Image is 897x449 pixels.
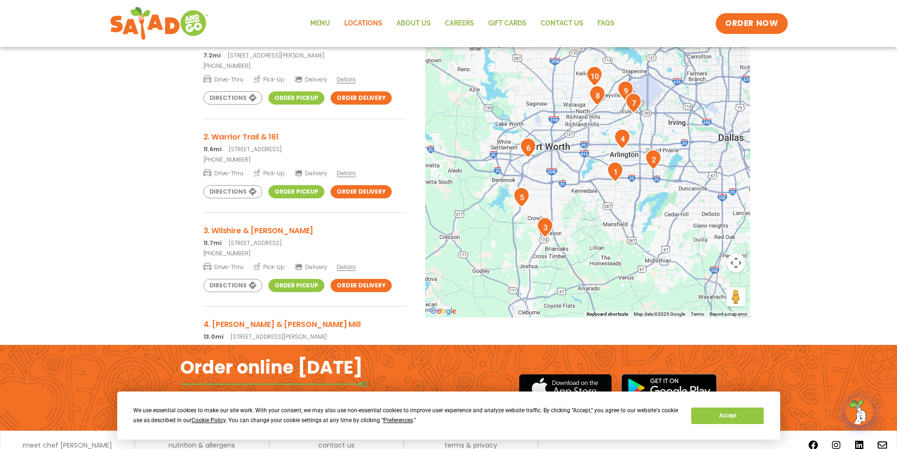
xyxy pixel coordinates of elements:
[203,72,406,84] a: Drive-Thru Pick-Up Delivery Details
[203,74,243,84] span: Drive-Thru
[331,91,392,105] a: Order Delivery
[110,5,209,42] img: new-SAG-logo-768×292
[645,149,662,170] div: 2
[727,253,745,272] button: Map camera controls
[203,145,222,153] strong: 11.6mi
[520,138,536,158] div: 6
[590,13,622,34] a: FAQs
[253,74,285,84] span: Pick-Up
[691,311,704,317] a: Terms (opens in new tab)
[203,333,406,341] p: [STREET_ADDRESS][PERSON_NAME]
[203,166,406,178] a: Drive-Thru Pick-Up Delivery Details
[268,279,324,292] a: Order Pickup
[203,239,406,247] p: [STREET_ADDRESS]
[203,318,406,341] a: 4. [PERSON_NAME] & [PERSON_NAME] Mill 13.0mi[STREET_ADDRESS][PERSON_NAME]
[383,417,413,424] span: Preferences
[203,185,262,198] a: Directions
[438,13,481,34] a: Careers
[268,91,324,105] a: Order Pickup
[710,311,747,317] a: Report a map error
[537,217,553,237] div: 3
[23,442,112,449] a: meet chef [PERSON_NAME]
[203,51,406,60] p: [STREET_ADDRESS][PERSON_NAME]
[169,442,235,449] a: nutrition & allergens
[180,356,363,379] h2: Order online [DATE]
[519,373,612,403] img: appstore
[268,185,324,198] a: Order Pickup
[634,311,685,317] span: Map data ©2025 Google
[203,155,406,164] a: [PHONE_NUMBER]
[607,162,623,182] div: 1
[428,305,459,318] img: Google
[203,62,406,70] a: [PHONE_NUMBER]
[428,305,459,318] a: Open this area in Google Maps (opens a new window)
[389,13,438,34] a: About Us
[294,75,327,84] span: Delivery
[253,262,285,271] span: Pick-Up
[203,225,406,237] h3: 3. Wilshire & [PERSON_NAME]
[331,185,392,198] a: Order Delivery
[203,91,262,105] a: Directions
[133,406,680,425] div: We use essential cookies to make our site work. With your consent, we may also use non-essential ...
[625,93,642,113] div: 7
[203,145,406,154] p: [STREET_ADDRESS]
[203,318,406,330] h3: 4. [PERSON_NAME] & [PERSON_NAME] Mill
[203,51,221,59] strong: 7.2mi
[481,13,533,34] a: GIFT CARDS
[253,168,285,178] span: Pick-Up
[337,13,389,34] a: Locations
[337,263,356,271] span: Details
[621,374,717,402] img: google_play
[303,13,337,34] a: Menu
[725,18,778,29] span: ORDER NOW
[192,417,226,424] span: Cookie Policy
[203,225,406,247] a: 3. Wilshire & [PERSON_NAME] 11.7mi[STREET_ADDRESS]
[203,131,406,154] a: 2. Warrior Trail & 161 11.6mi[STREET_ADDRESS]
[180,382,369,387] img: fork
[586,66,603,86] div: 10
[294,169,327,178] span: Delivery
[203,37,406,60] a: 1. [PERSON_NAME] & [PERSON_NAME] 7.2mi[STREET_ADDRESS][PERSON_NAME]
[303,13,622,34] nav: Menu
[444,442,497,449] a: terms & privacy
[589,85,606,106] div: 8
[203,239,222,247] strong: 11.7mi
[117,392,780,440] div: Cookie Consent Prompt
[617,81,634,101] div: 9
[318,442,355,449] a: contact us
[513,187,530,207] div: 5
[203,260,406,271] a: Drive-Thru Pick-Up Delivery Details
[587,311,628,318] button: Keyboard shortcuts
[691,408,764,424] button: Accept
[337,169,356,177] span: Details
[846,398,873,425] img: wpChatIcon
[294,263,327,271] span: Delivery
[331,279,392,292] a: Order Delivery
[533,13,590,34] a: Contact Us
[716,13,787,34] a: ORDER NOW
[727,287,745,306] button: Drag Pegman onto the map to open Street View
[203,249,406,258] a: [PHONE_NUMBER]
[203,262,243,271] span: Drive-Thru
[203,333,224,341] strong: 13.0mi
[203,279,262,292] a: Directions
[203,168,243,178] span: Drive-Thru
[337,75,356,83] span: Details
[614,129,630,149] div: 4
[203,131,406,143] h3: 2. Warrior Trail & 161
